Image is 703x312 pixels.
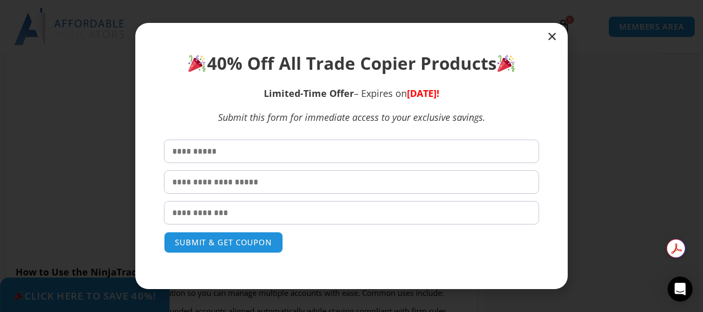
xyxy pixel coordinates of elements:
button: SUBMIT & GET COUPON [164,232,283,253]
span: [DATE]! [407,87,439,99]
div: Open Intercom Messenger [668,277,693,302]
img: 🎉 [188,55,206,72]
p: – Expires on [164,86,539,101]
strong: Limited-Time Offer [264,87,354,99]
em: Submit this form for immediate access to your exclusive savings. [218,111,485,123]
a: Close [547,31,557,42]
img: 🎉 [497,55,515,72]
h1: 40% Off All Trade Copier Products [164,52,539,76]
